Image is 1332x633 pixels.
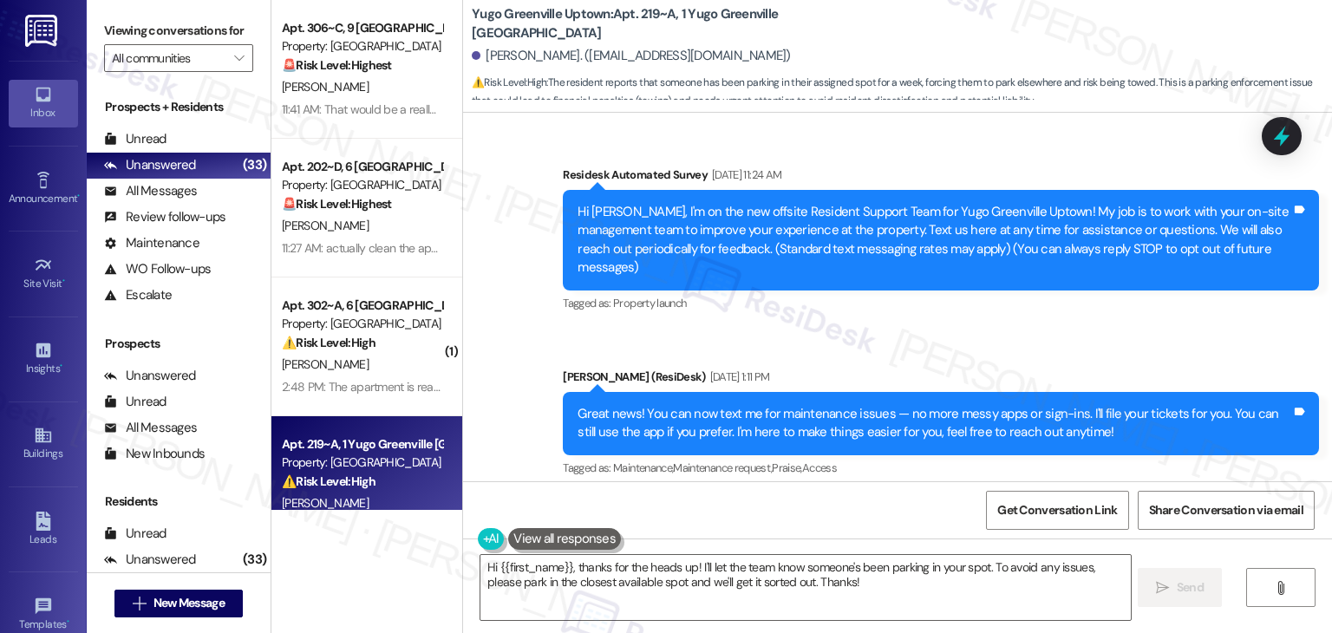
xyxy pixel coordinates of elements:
[282,454,442,472] div: Property: [GEOGRAPHIC_DATA] [GEOGRAPHIC_DATA]
[472,74,1332,111] span: : The resident reports that someone has been parking in their assigned spot for a week, forcing t...
[282,101,519,117] div: 11:41 AM: That would be a really really good idea
[706,368,770,386] div: [DATE] 1:11 PM
[77,190,80,202] span: •
[133,597,146,610] i: 
[1138,568,1222,607] button: Send
[563,455,1319,480] div: Tagged as:
[563,290,1319,316] div: Tagged as:
[282,473,375,489] strong: ⚠️ Risk Level: High
[1274,581,1287,595] i: 
[802,460,837,475] span: Access
[472,5,819,42] b: Yugo Greenville Uptown: Apt. 219~A, 1 Yugo Greenville [GEOGRAPHIC_DATA]
[104,182,197,200] div: All Messages
[114,590,243,617] button: New Message
[282,356,369,372] span: [PERSON_NAME]
[563,166,1319,190] div: Residesk Automated Survey
[104,393,166,411] div: Unread
[578,405,1291,442] div: Great news! You can now text me for maintenance issues — no more messy apps or sign-ins. I'll fil...
[87,98,271,116] div: Prospects + Residents
[238,546,271,573] div: (33)
[282,297,442,315] div: Apt. 302~A, 6 [GEOGRAPHIC_DATA]
[708,166,781,184] div: [DATE] 11:24 AM
[282,495,369,511] span: [PERSON_NAME]
[104,17,253,44] label: Viewing conversations for
[104,130,166,148] div: Unread
[578,203,1291,277] div: Hi [PERSON_NAME], I'm on the new offsite Resident Support Team for Yugo Greenville Uptown! My job...
[282,435,442,454] div: Apt. 219~A, 1 Yugo Greenville [GEOGRAPHIC_DATA]
[673,460,772,475] span: Maintenance request ,
[87,335,271,353] div: Prospects
[472,75,546,89] strong: ⚠️ Risk Level: High
[986,491,1128,530] button: Get Conversation Link
[1138,491,1315,530] button: Share Conversation via email
[282,335,375,350] strong: ⚠️ Risk Level: High
[104,260,211,278] div: WO Follow-ups
[282,19,442,37] div: Apt. 306~C, 9 [GEOGRAPHIC_DATA]
[104,286,172,304] div: Escalate
[282,240,721,256] div: 11:27 AM: actually clean the apartments and make sure they aren't infested with roaches
[87,493,271,511] div: Residents
[9,506,78,553] a: Leads
[1177,578,1204,597] span: Send
[62,275,65,287] span: •
[67,616,69,628] span: •
[472,47,791,65] div: [PERSON_NAME]. ([EMAIL_ADDRESS][DOMAIN_NAME])
[9,421,78,467] a: Buildings
[104,525,166,543] div: Unread
[282,176,442,194] div: Property: [GEOGRAPHIC_DATA]
[282,158,442,176] div: Apt. 202~D, 6 [GEOGRAPHIC_DATA]
[153,594,225,612] span: New Message
[282,79,369,95] span: [PERSON_NAME]
[104,367,196,385] div: Unanswered
[234,51,244,65] i: 
[1149,501,1303,519] span: Share Conversation via email
[112,44,225,72] input: All communities
[480,555,1130,620] textarea: Hi {{first_name}}, thanks for the heads up! I'll let the team know someone's been parking in your...
[282,218,369,233] span: [PERSON_NAME]
[282,57,392,73] strong: 🚨 Risk Level: Highest
[104,419,197,437] div: All Messages
[104,208,225,226] div: Review follow-ups
[104,156,196,174] div: Unanswered
[772,460,801,475] span: Praise ,
[282,196,392,212] strong: 🚨 Risk Level: Highest
[1156,581,1169,595] i: 
[282,37,442,55] div: Property: [GEOGRAPHIC_DATA]
[997,501,1117,519] span: Get Conversation Link
[9,80,78,127] a: Inbox
[60,360,62,372] span: •
[282,315,442,333] div: Property: [GEOGRAPHIC_DATA]
[613,296,686,310] span: Property launch
[9,251,78,297] a: Site Visit •
[9,336,78,382] a: Insights •
[238,152,271,179] div: (33)
[563,368,1319,392] div: [PERSON_NAME] (ResiDesk)
[613,460,673,475] span: Maintenance ,
[104,551,196,569] div: Unanswered
[104,445,205,463] div: New Inbounds
[104,234,199,252] div: Maintenance
[25,15,61,47] img: ResiDesk Logo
